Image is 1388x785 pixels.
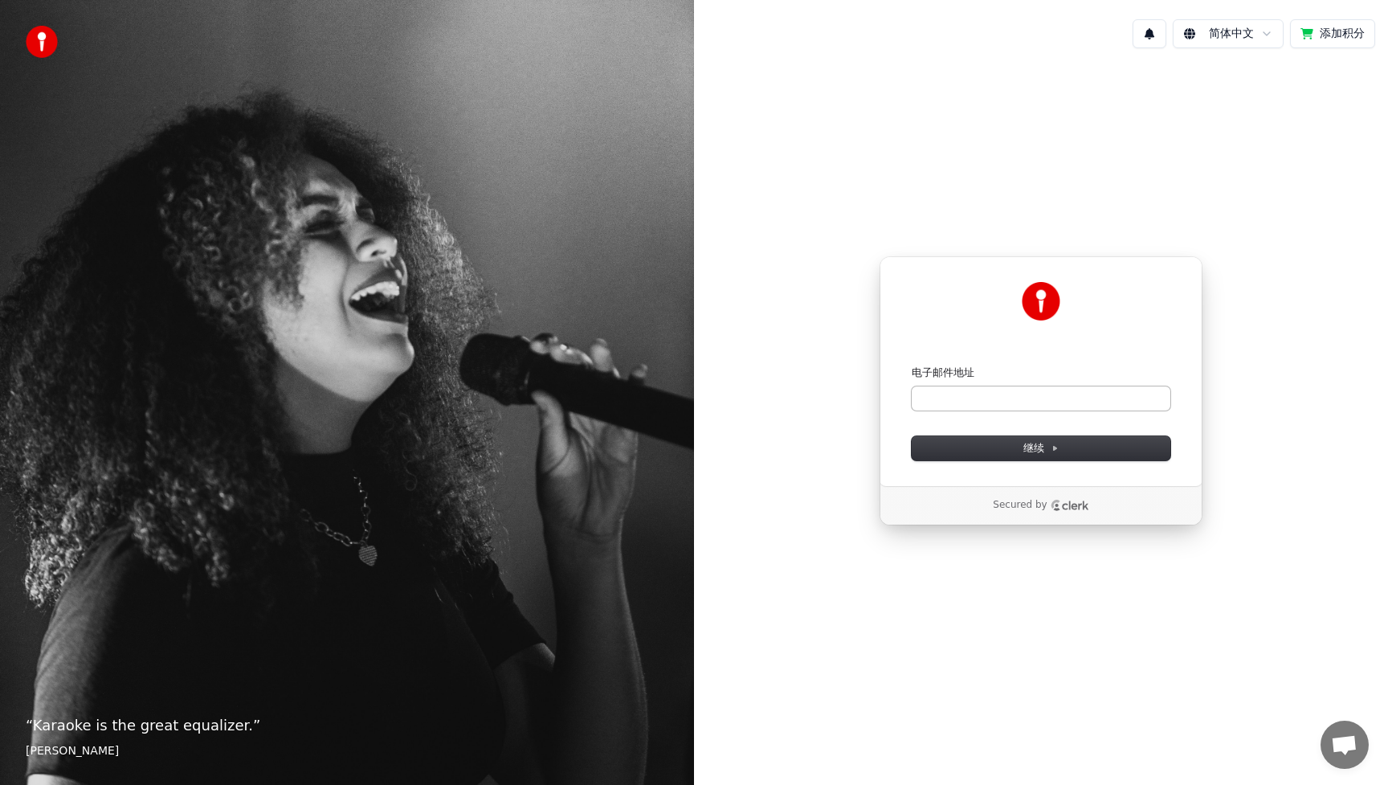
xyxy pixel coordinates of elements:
p: “ Karaoke is the great equalizer. ” [26,714,668,737]
label: 电子邮件地址 [912,366,974,380]
button: 继续 [912,436,1170,460]
div: 开放式聊天 [1321,721,1369,769]
span: 继续 [1023,441,1059,456]
p: Secured by [993,499,1047,512]
footer: [PERSON_NAME] [26,743,668,759]
img: Youka [1022,282,1060,321]
a: Clerk logo [1051,500,1089,511]
button: 添加积分 [1290,19,1375,48]
img: youka [26,26,58,58]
